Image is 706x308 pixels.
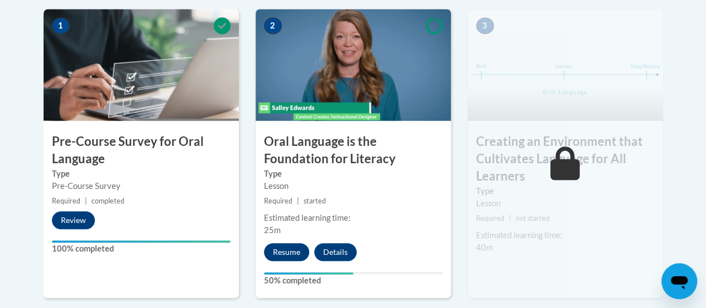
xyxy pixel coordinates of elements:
[92,197,124,205] span: completed
[52,17,70,34] span: 1
[476,197,655,210] div: Lesson
[468,9,663,121] img: Course Image
[476,214,505,222] span: Required
[264,272,353,274] div: Your progress
[661,263,697,299] iframe: Button to launch messaging window
[304,197,326,205] span: started
[256,9,451,121] img: Course Image
[476,243,493,252] span: 40m
[264,17,282,34] span: 2
[52,240,230,243] div: Your progress
[52,180,230,192] div: Pre-Course Survey
[85,197,87,205] span: |
[52,168,230,180] label: Type
[264,225,281,235] span: 25m
[264,197,292,205] span: Required
[476,229,655,241] div: Estimated learning time:
[44,133,239,168] h3: Pre-Course Survey for Oral Language
[314,243,357,261] button: Details
[516,214,550,222] span: not started
[264,274,443,287] label: 50% completed
[468,133,663,184] h3: Creating an Environment that Cultivates Language for All Learners
[476,185,655,197] label: Type
[256,133,451,168] h3: Oral Language is the Foundation for Literacy
[52,243,230,255] label: 100% completed
[264,212,443,224] div: Estimated learning time:
[52,197,80,205] span: Required
[264,243,309,261] button: Resume
[264,180,443,192] div: Lesson
[264,168,443,180] label: Type
[297,197,299,205] span: |
[52,211,95,229] button: Review
[509,214,511,222] span: |
[476,17,494,34] span: 3
[44,9,239,121] img: Course Image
